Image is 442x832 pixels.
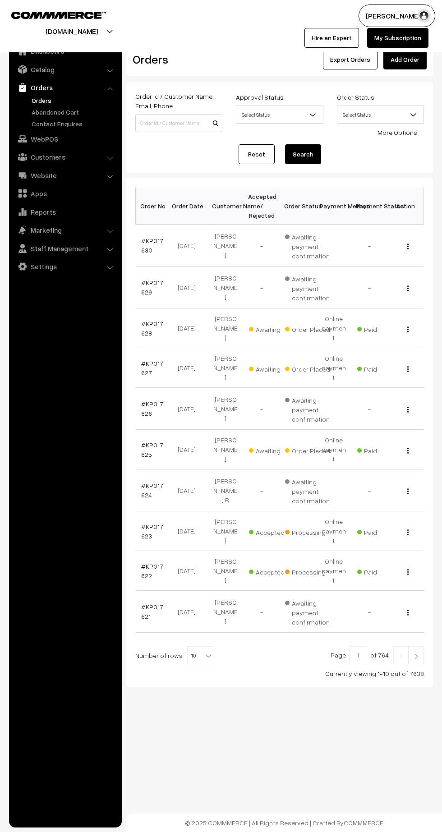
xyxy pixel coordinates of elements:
[407,610,409,616] img: Menu
[171,308,207,348] td: [DATE]
[11,204,119,220] a: Reports
[141,523,163,540] a: #KP017623
[135,114,222,132] input: Order Id / Customer Name / Customer Email / Customer Phone
[207,591,244,633] td: [PERSON_NAME]
[135,669,424,678] div: Currently viewing 1-10 out of 7638
[357,322,402,334] span: Paid
[407,569,409,575] img: Menu
[316,430,352,469] td: Online payment
[304,28,359,48] a: Hire an Expert
[236,106,323,124] span: Select Status
[188,647,214,665] span: 10
[171,430,207,469] td: [DATE]
[244,267,280,308] td: -
[316,187,352,225] th: Payment Method
[171,348,207,388] td: [DATE]
[285,444,330,455] span: Order Placed
[316,308,352,348] td: Online payment
[11,258,119,275] a: Settings
[407,407,409,413] img: Menu
[11,185,119,202] a: Apps
[29,119,119,129] a: Contact Enquires
[207,308,244,348] td: [PERSON_NAME]
[11,240,119,257] a: Staff Management
[285,565,330,577] span: Processing
[11,9,90,20] a: COMMMERCE
[249,444,294,455] span: Awaiting
[285,525,330,537] span: Processing
[141,482,163,499] a: #KP017624
[378,129,417,136] a: More Options
[407,366,409,372] img: Menu
[407,326,409,332] img: Menu
[136,187,172,225] th: Order No
[397,653,405,659] img: Left
[337,92,374,102] label: Order Status
[171,225,207,267] td: [DATE]
[171,591,207,633] td: [DATE]
[316,551,352,591] td: Online payment
[331,651,346,659] span: Page
[357,362,402,374] span: Paid
[141,441,163,458] a: #KP017625
[285,596,330,627] span: Awaiting payment confirmation
[29,96,119,105] a: Orders
[141,400,163,417] a: #KP017626
[285,362,330,374] span: Order Placed
[141,562,163,579] a: #KP017622
[244,591,280,633] td: -
[344,819,383,827] a: COMMMERCE
[280,187,316,225] th: Order Status
[141,320,163,337] a: #KP017628
[407,529,409,535] img: Menu
[323,50,378,69] button: Export Orders
[207,430,244,469] td: [PERSON_NAME]
[29,107,119,117] a: Abandoned Cart
[11,167,119,184] a: Website
[11,131,119,147] a: WebPOS
[171,187,207,225] th: Order Date
[352,225,388,267] td: -
[207,348,244,388] td: [PERSON_NAME]
[285,393,330,424] span: Awaiting payment confirmation
[171,469,207,511] td: [DATE]
[285,322,330,334] span: Order Placed
[249,525,294,537] span: Accepted
[11,222,119,238] a: Marketing
[207,267,244,308] td: [PERSON_NAME]
[357,444,402,455] span: Paid
[236,92,284,102] label: Approval Status
[207,551,244,591] td: [PERSON_NAME]
[126,814,442,832] footer: © 2025 COMMMERCE | All Rights Reserved | Crafted By
[357,565,402,577] span: Paid
[207,225,244,267] td: [PERSON_NAME]
[14,20,129,42] button: [DOMAIN_NAME]
[383,50,427,69] a: Add Order
[407,285,409,291] img: Menu
[407,244,409,249] img: Menu
[11,79,119,96] a: Orders
[11,61,119,78] a: Catalog
[236,107,322,123] span: Select Status
[171,551,207,591] td: [DATE]
[11,12,106,18] img: COMMMERCE
[239,144,275,164] a: Reset
[388,187,424,225] th: Action
[359,5,435,27] button: [PERSON_NAME]
[171,511,207,551] td: [DATE]
[135,92,222,110] label: Order Id / Customer Name, Email, Phone
[352,469,388,511] td: -
[207,187,244,225] th: Customer Name
[412,653,420,659] img: Right
[352,267,388,308] td: -
[207,511,244,551] td: [PERSON_NAME]
[417,9,431,23] img: user
[244,388,280,430] td: -
[141,279,163,296] a: #KP017629
[337,107,424,123] span: Select Status
[316,348,352,388] td: Online payment
[357,525,402,537] span: Paid
[285,272,330,303] span: Awaiting payment confirmation
[171,267,207,308] td: [DATE]
[316,511,352,551] td: Online payment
